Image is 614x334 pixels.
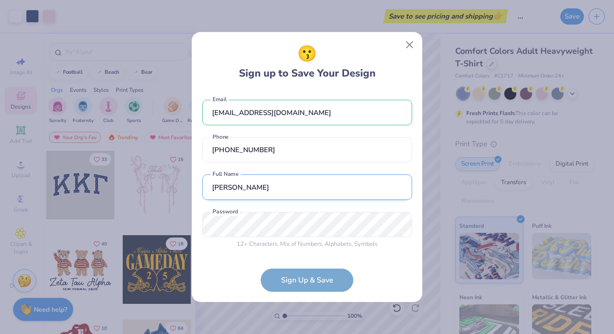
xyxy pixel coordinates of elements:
[298,240,322,248] span: Numbers
[297,42,317,66] span: 😗
[354,240,377,248] span: Symbols
[401,36,419,54] button: Close
[239,42,376,81] div: Sign up to Save Your Design
[325,240,351,248] span: Alphabets
[237,240,277,248] span: 12 + Characters
[202,240,412,249] div: , Mix of , ,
